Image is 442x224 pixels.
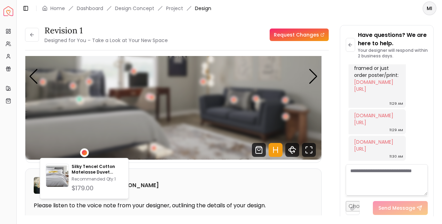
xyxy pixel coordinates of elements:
[354,112,393,126] a: [DOMAIN_NAME][URL]
[115,5,154,12] li: Design Concept
[354,138,393,152] a: [DOMAIN_NAME][URL]
[269,143,283,157] svg: Hotspots Toggle
[285,143,299,157] svg: 360 View
[423,2,436,15] span: MI
[358,48,428,59] p: Your designer will respond within 2 business days.
[34,177,50,194] img: Tina Martin Del Campo
[166,5,183,12] a: Project
[29,69,38,84] div: Previous slide
[358,31,428,48] p: Have questions? We are here to help.
[195,5,211,12] span: Design
[309,69,318,84] div: Next slide
[390,100,403,107] div: 11:29 AM
[46,166,69,188] img: Silky Tencel Cotton Matelasse Duvet Cover Queen
[34,202,313,209] p: Please listen to the voice note from your designer, outlining the details of your design.
[423,1,436,15] button: MI
[3,6,13,16] img: Spacejoy Logo
[77,5,103,12] a: Dashboard
[3,6,13,16] a: Spacejoy
[270,29,329,41] a: Request Changes
[42,5,211,12] nav: breadcrumb
[44,37,168,44] small: Designed for You – Take a Look at Your New Space
[72,183,123,193] div: $179.00
[390,153,403,160] div: 11:30 AM
[72,176,123,182] p: Recommended Qty: 1
[302,143,316,157] svg: Fullscreen
[46,164,123,193] a: Silky Tencel Cotton Matelasse Duvet Cover QueenSilky Tencel Cotton Matelasse Duvet Cover QueenRec...
[252,143,266,157] svg: Shop Products from this design
[354,79,393,93] a: [DOMAIN_NAME][URL]
[44,25,168,36] h3: Revision 1
[72,164,123,175] p: Silky Tencel Cotton Matelasse Duvet Cover Queen
[390,127,403,134] div: 11:29 AM
[50,5,65,12] a: Home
